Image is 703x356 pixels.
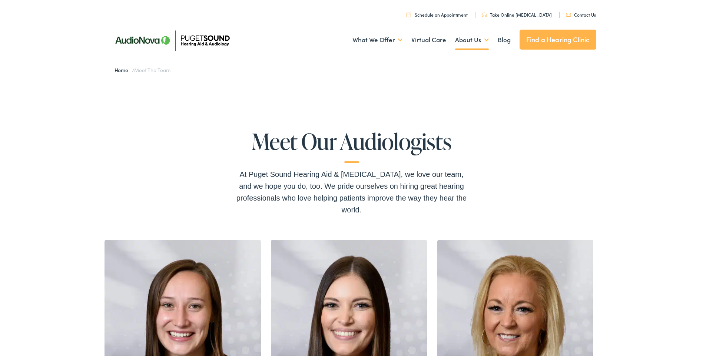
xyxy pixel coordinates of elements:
[115,66,132,74] a: Home
[115,66,170,74] span: /
[134,66,170,74] span: Meet the Team
[407,12,411,17] img: utility icon
[566,11,596,18] a: Contact Us
[455,26,489,54] a: About Us
[233,129,470,163] h1: Meet Our Audiologists
[411,26,446,54] a: Virtual Care
[482,11,552,18] a: Take Online [MEDICAL_DATA]
[352,26,402,54] a: What We Offer
[233,168,470,216] div: At Puget Sound Hearing Aid & [MEDICAL_DATA], we love our team, and we hope you do, too. We pride ...
[566,13,571,17] img: utility icon
[482,13,487,17] img: utility icon
[520,30,596,50] a: Find a Hearing Clinic
[498,26,511,54] a: Blog
[407,11,468,18] a: Schedule an Appointment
